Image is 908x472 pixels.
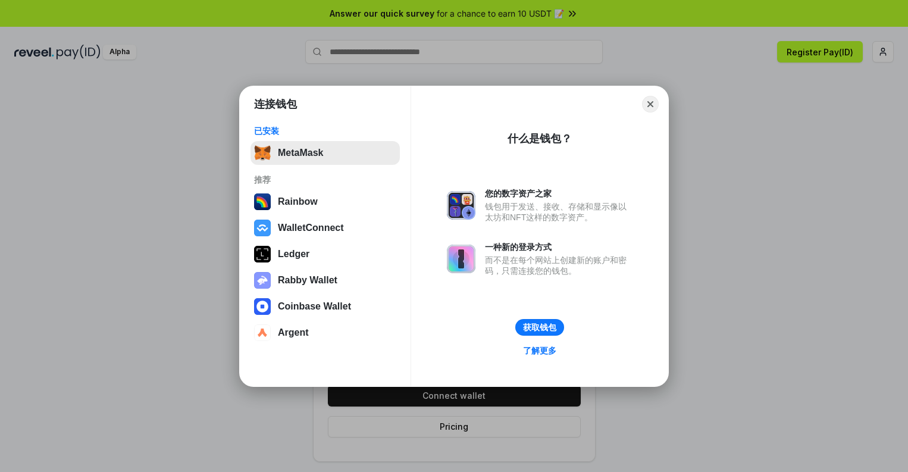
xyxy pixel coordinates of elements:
div: 已安装 [254,126,396,136]
div: Argent [278,327,309,338]
div: Ledger [278,249,309,260]
div: 钱包用于发送、接收、存储和显示像以太坊和NFT这样的数字资产。 [485,201,633,223]
img: svg+xml,%3Csvg%20xmlns%3D%22http%3A%2F%2Fwww.w3.org%2F2000%2Fsvg%22%20fill%3D%22none%22%20viewBox... [447,245,475,273]
img: svg+xml,%3Csvg%20width%3D%2228%22%20height%3D%2228%22%20viewBox%3D%220%200%2028%2028%22%20fill%3D... [254,298,271,315]
div: 一种新的登录方式 [485,242,633,252]
button: Argent [251,321,400,345]
button: WalletConnect [251,216,400,240]
div: 您的数字资产之家 [485,188,633,199]
div: WalletConnect [278,223,344,233]
button: 获取钱包 [515,319,564,336]
div: Rabby Wallet [278,275,337,286]
button: Coinbase Wallet [251,295,400,318]
img: svg+xml,%3Csvg%20width%3D%2228%22%20height%3D%2228%22%20viewBox%3D%220%200%2028%2028%22%20fill%3D... [254,324,271,341]
button: Rainbow [251,190,400,214]
button: Ledger [251,242,400,266]
div: 了解更多 [523,345,556,356]
div: MetaMask [278,148,323,158]
img: svg+xml,%3Csvg%20fill%3D%22none%22%20height%3D%2233%22%20viewBox%3D%220%200%2035%2033%22%20width%... [254,145,271,161]
div: 什么是钱包？ [508,132,572,146]
button: Close [642,96,659,112]
div: Coinbase Wallet [278,301,351,312]
h1: 连接钱包 [254,97,297,111]
button: Rabby Wallet [251,268,400,292]
a: 了解更多 [516,343,563,358]
button: MetaMask [251,141,400,165]
div: 获取钱包 [523,322,556,333]
div: Rainbow [278,196,318,207]
img: svg+xml,%3Csvg%20width%3D%2228%22%20height%3D%2228%22%20viewBox%3D%220%200%2028%2028%22%20fill%3D... [254,220,271,236]
img: svg+xml,%3Csvg%20xmlns%3D%22http%3A%2F%2Fwww.w3.org%2F2000%2Fsvg%22%20width%3D%2228%22%20height%3... [254,246,271,262]
img: svg+xml,%3Csvg%20width%3D%22120%22%20height%3D%22120%22%20viewBox%3D%220%200%20120%20120%22%20fil... [254,193,271,210]
img: svg+xml,%3Csvg%20xmlns%3D%22http%3A%2F%2Fwww.w3.org%2F2000%2Fsvg%22%20fill%3D%22none%22%20viewBox... [254,272,271,289]
div: 推荐 [254,174,396,185]
img: svg+xml,%3Csvg%20xmlns%3D%22http%3A%2F%2Fwww.w3.org%2F2000%2Fsvg%22%20fill%3D%22none%22%20viewBox... [447,191,475,220]
div: 而不是在每个网站上创建新的账户和密码，只需连接您的钱包。 [485,255,633,276]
